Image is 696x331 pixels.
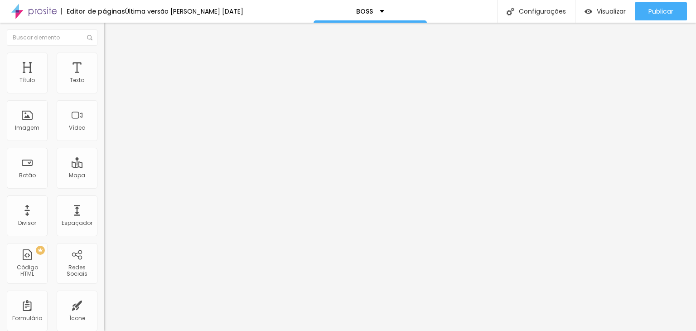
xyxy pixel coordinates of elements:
[15,125,39,131] div: Imagem
[575,2,635,20] button: Visualizar
[9,264,45,277] div: Código HTML
[62,220,92,226] div: Espaçador
[12,315,42,321] div: Formulário
[635,2,687,20] button: Publicar
[69,172,85,179] div: Mapa
[507,8,514,15] img: Icone
[648,8,673,15] span: Publicar
[69,315,85,321] div: Ícone
[70,77,84,83] div: Texto
[61,8,125,15] div: Editor de páginas
[104,23,696,331] iframe: Editor
[59,264,95,277] div: Redes Sociais
[585,8,592,15] img: view-1.svg
[19,77,35,83] div: Título
[69,125,85,131] div: Vídeo
[7,29,97,46] input: Buscar elemento
[19,172,36,179] div: Botão
[125,8,243,15] div: Última versão [PERSON_NAME] [DATE]
[87,35,92,40] img: Icone
[18,220,36,226] div: Divisor
[356,8,373,15] p: BOSS
[597,8,626,15] span: Visualizar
